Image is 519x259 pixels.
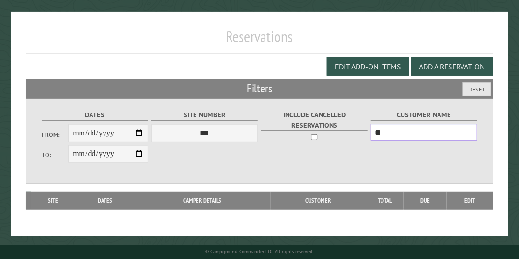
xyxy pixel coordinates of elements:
[404,192,447,209] th: Due
[411,57,493,76] button: Add a Reservation
[261,110,368,131] label: Include Cancelled Reservations
[463,82,491,96] button: Reset
[26,79,493,98] h2: Filters
[26,27,493,54] h1: Reservations
[365,192,404,209] th: Total
[42,150,69,159] label: To:
[205,248,313,255] small: © Campground Commander LLC. All rights reserved.
[371,110,478,121] label: Customer Name
[327,57,409,76] button: Edit Add-on Items
[42,110,149,121] label: Dates
[31,192,75,209] th: Site
[271,192,365,209] th: Customer
[447,192,493,209] th: Edit
[134,192,271,209] th: Camper Details
[42,130,69,139] label: From:
[151,110,258,121] label: Site Number
[75,192,134,209] th: Dates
